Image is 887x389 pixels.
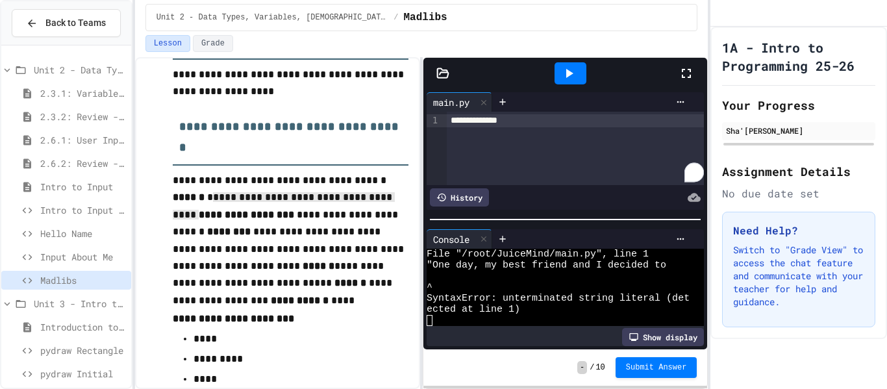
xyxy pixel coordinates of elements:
div: 1 [427,114,440,127]
div: main.py [427,95,476,109]
span: File "/root/JuiceMind/main.py", line 1 [427,249,649,260]
span: Introduction to pydraw [40,320,126,334]
span: 2.6.2: Review - User Input [40,157,126,170]
button: Grade [193,35,233,52]
span: pydraw Rectangle [40,344,126,357]
div: To enrich screen reader interactions, please activate Accessibility in Grammarly extension settings [447,112,705,185]
span: Unit 3 - Intro to Objects [34,297,126,310]
span: Submit Answer [626,362,687,373]
div: Show display [622,328,704,346]
span: 10 [595,362,605,373]
span: 2.3.2: Review - Variables and Data Types [40,110,126,123]
span: ^ [427,282,432,293]
span: / [590,362,594,373]
p: Switch to "Grade View" to access the chat feature and communicate with your teacher for help and ... [733,244,864,308]
h1: 1A - Intro to Programming 25-26 [722,38,875,75]
span: Intro to Input Exercise [40,203,126,217]
span: Unit 2 - Data Types, Variables, [DEMOGRAPHIC_DATA] [34,63,126,77]
span: 2.3.1: Variables and Data Types [40,86,126,100]
button: Lesson [145,35,190,52]
div: Sha'[PERSON_NAME] [726,125,871,136]
span: Back to Teams [45,16,106,30]
div: Console [427,229,492,249]
span: "One day, my best friend and I decided to [427,260,666,271]
div: History [430,188,489,207]
span: / [394,12,398,23]
button: Submit Answer [616,357,697,378]
span: Hello Name [40,227,126,240]
span: pydraw Initial [40,367,126,381]
h2: Assignment Details [722,162,875,181]
div: No due date set [722,186,875,201]
span: Input About Me [40,250,126,264]
span: Intro to Input [40,180,126,194]
div: main.py [427,92,492,112]
h2: Your Progress [722,96,875,114]
h3: Need Help? [733,223,864,238]
span: SyntaxError: unterminated string literal (det [427,293,690,304]
span: 2.6.1: User Input [40,133,126,147]
span: Unit 2 - Data Types, Variables, [DEMOGRAPHIC_DATA] [156,12,389,23]
span: Madlibs [403,10,447,25]
button: Back to Teams [12,9,121,37]
span: Madlibs [40,273,126,287]
span: - [577,361,587,374]
span: ected at line 1) [427,304,520,315]
div: Console [427,232,476,246]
